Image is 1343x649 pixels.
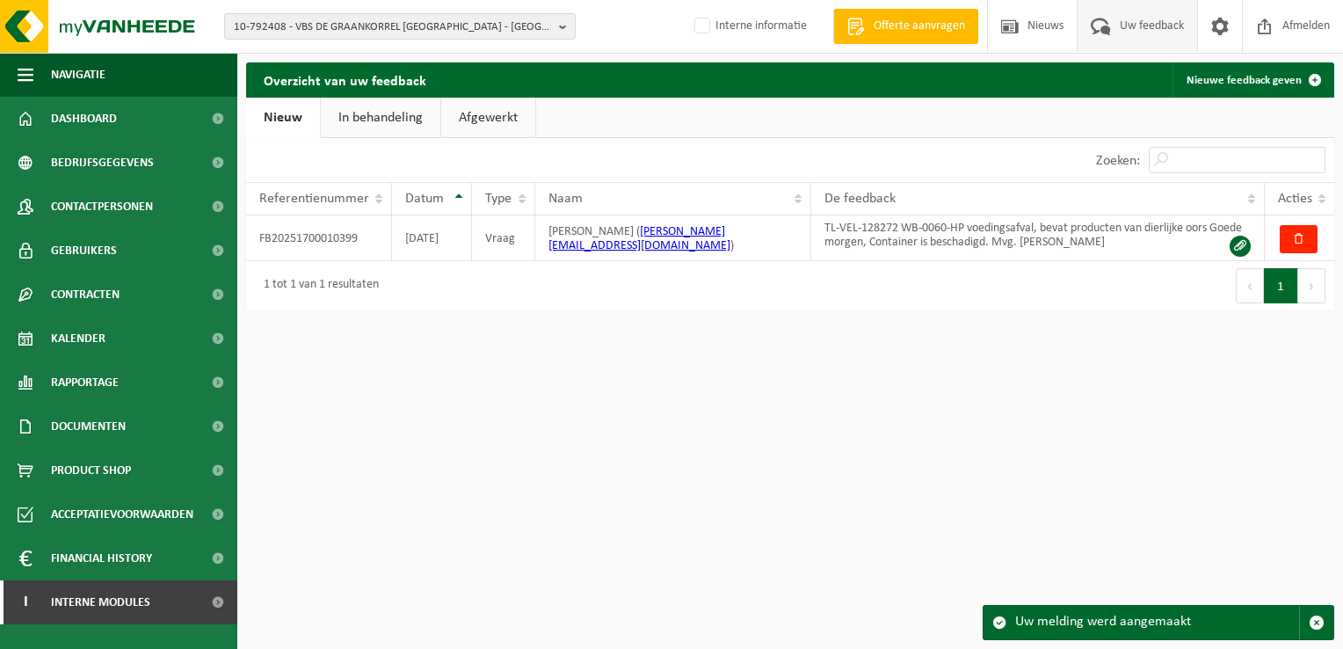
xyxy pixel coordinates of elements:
[405,192,444,206] span: Datum
[51,273,120,317] span: Contracten
[441,98,535,138] a: Afgewerkt
[869,18,969,35] span: Offerte aanvragen
[1264,268,1298,303] button: 1
[392,215,472,261] td: [DATE]
[548,225,734,252] span: [PERSON_NAME] ( )
[472,215,534,261] td: Vraag
[51,141,154,185] span: Bedrijfsgegevens
[246,98,320,138] a: Nieuw
[51,580,150,624] span: Interne modules
[1298,268,1325,303] button: Next
[224,13,576,40] button: 10-792408 - VBS DE GRAANKORREL [GEOGRAPHIC_DATA] - [GEOGRAPHIC_DATA] - [GEOGRAPHIC_DATA]
[833,9,978,44] a: Offerte aanvragen
[1015,606,1299,639] div: Uw melding werd aangemaakt
[51,405,126,448] span: Documenten
[321,98,440,138] a: In behandeling
[18,580,33,624] span: I
[234,14,552,40] span: 10-792408 - VBS DE GRAANKORREL [GEOGRAPHIC_DATA] - [GEOGRAPHIC_DATA] - [GEOGRAPHIC_DATA]
[1096,154,1140,168] label: Zoeken:
[1236,268,1264,303] button: Previous
[255,270,379,302] div: 1 tot 1 van 1 resultaten
[548,192,583,206] span: Naam
[51,361,119,405] span: Rapportage
[1278,192,1312,206] span: Acties
[51,317,105,361] span: Kalender
[51,536,152,580] span: Financial History
[51,53,105,97] span: Navigatie
[548,225,730,252] a: [PERSON_NAME][EMAIL_ADDRESS][DOMAIN_NAME]
[485,192,512,206] span: Type
[246,62,444,97] h2: Overzicht van uw feedback
[51,229,117,273] span: Gebruikers
[51,185,153,229] span: Contactpersonen
[1172,62,1332,98] a: Nieuwe feedback geven
[691,13,807,40] label: Interne informatie
[246,215,392,261] td: FB20251700010399
[51,448,131,492] span: Product Shop
[811,215,1265,261] td: TL-VEL-128272 WB-0060-HP voedingsafval, bevat producten van dierlijke oors Goede morgen, Containe...
[824,192,896,206] span: De feedback
[51,97,117,141] span: Dashboard
[259,192,369,206] span: Referentienummer
[51,492,193,536] span: Acceptatievoorwaarden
